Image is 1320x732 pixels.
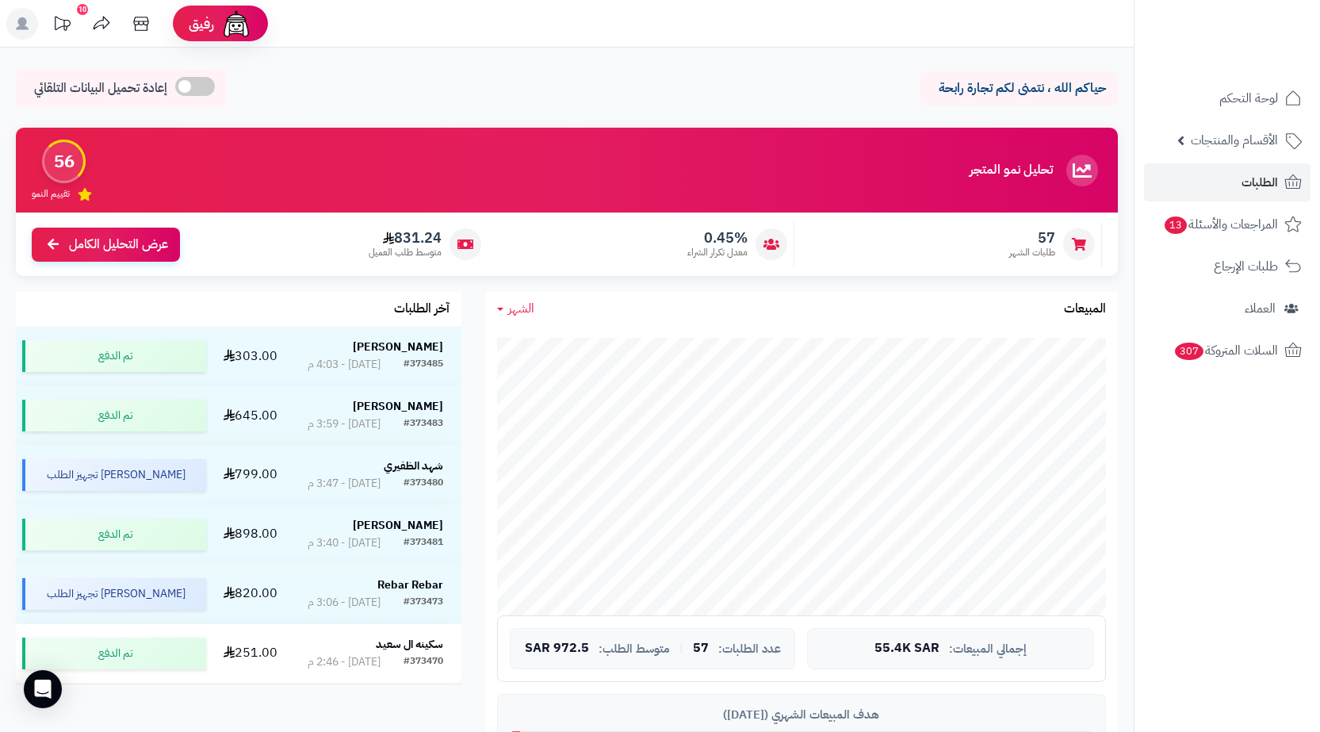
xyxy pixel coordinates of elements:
a: المراجعات والأسئلة13 [1144,205,1310,243]
a: السلات المتروكة307 [1144,332,1310,370]
div: [DATE] - 3:06 م [308,595,381,611]
span: إعادة تحميل البيانات التلقائي [34,79,167,98]
a: عرض التحليل الكامل [32,228,180,262]
span: 57 [1009,229,1055,247]
span: متوسط طلب العميل [369,246,442,259]
a: الطلبات [1144,163,1310,201]
h3: تحليل نمو المتجر [970,163,1053,178]
div: تم الدفع [22,340,206,372]
div: #373480 [404,476,443,492]
h3: المبيعات [1064,302,1106,316]
a: تحديثات المنصة [42,8,82,44]
div: #373481 [404,535,443,551]
span: عدد الطلبات: [718,642,781,656]
img: logo-2.png [1212,12,1305,45]
strong: شهد الظفيري [384,458,443,474]
img: ai-face.png [220,8,252,40]
div: #373470 [404,654,443,670]
a: طلبات الإرجاع [1144,247,1310,286]
div: [DATE] - 3:40 م [308,535,381,551]
h3: آخر الطلبات [394,302,450,316]
div: [PERSON_NAME] تجهيز الطلب [22,578,206,610]
div: تم الدفع [22,400,206,431]
td: 898.00 [212,505,289,564]
strong: سكينه ال سعيد [376,636,443,653]
div: [DATE] - 4:03 م [308,357,381,373]
div: [DATE] - 3:47 م [308,476,381,492]
div: #373485 [404,357,443,373]
div: تم الدفع [22,519,206,550]
span: طلبات الشهر [1009,246,1055,259]
span: الطلبات [1242,171,1278,194]
span: العملاء [1245,297,1276,320]
span: السلات المتروكة [1173,339,1278,362]
span: عرض التحليل الكامل [69,236,168,254]
span: 55.4K SAR [874,642,939,656]
span: معدل تكرار الشراء [687,246,748,259]
div: Open Intercom Messenger [24,670,62,708]
a: العملاء [1144,289,1310,328]
strong: [PERSON_NAME] [353,517,443,534]
div: تم الدفع [22,638,206,669]
strong: Rebar Rebar [377,577,443,593]
span: الأقسام والمنتجات [1191,129,1278,151]
td: 645.00 [212,386,289,445]
span: | [679,642,683,654]
div: 10 [77,4,88,15]
span: 307 [1174,343,1203,361]
span: 831.24 [369,229,442,247]
strong: [PERSON_NAME] [353,398,443,415]
span: 0.45% [687,229,748,247]
td: 303.00 [212,327,289,385]
td: 820.00 [212,565,289,623]
td: 799.00 [212,446,289,504]
a: لوحة التحكم [1144,79,1310,117]
span: تقييم النمو [32,187,70,201]
div: هدف المبيعات الشهري ([DATE]) [510,707,1093,723]
span: 972.5 SAR [525,642,589,656]
span: المراجعات والأسئلة [1163,213,1278,236]
strong: [PERSON_NAME] [353,339,443,355]
div: #373483 [404,416,443,432]
span: متوسط الطلب: [599,642,670,656]
span: 57 [693,642,709,656]
div: [DATE] - 3:59 م [308,416,381,432]
p: حياكم الله ، نتمنى لكم تجارة رابحة [932,79,1106,98]
div: #373473 [404,595,443,611]
span: الشهر [508,299,534,318]
span: لوحة التحكم [1219,87,1278,109]
div: [DATE] - 2:46 م [308,654,381,670]
div: [PERSON_NAME] تجهيز الطلب [22,459,206,491]
span: إجمالي المبيعات: [949,642,1027,656]
span: طلبات الإرجاع [1214,255,1278,278]
td: 251.00 [212,624,289,683]
span: رفيق [189,14,214,33]
span: 13 [1164,217,1187,235]
a: الشهر [497,300,534,318]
